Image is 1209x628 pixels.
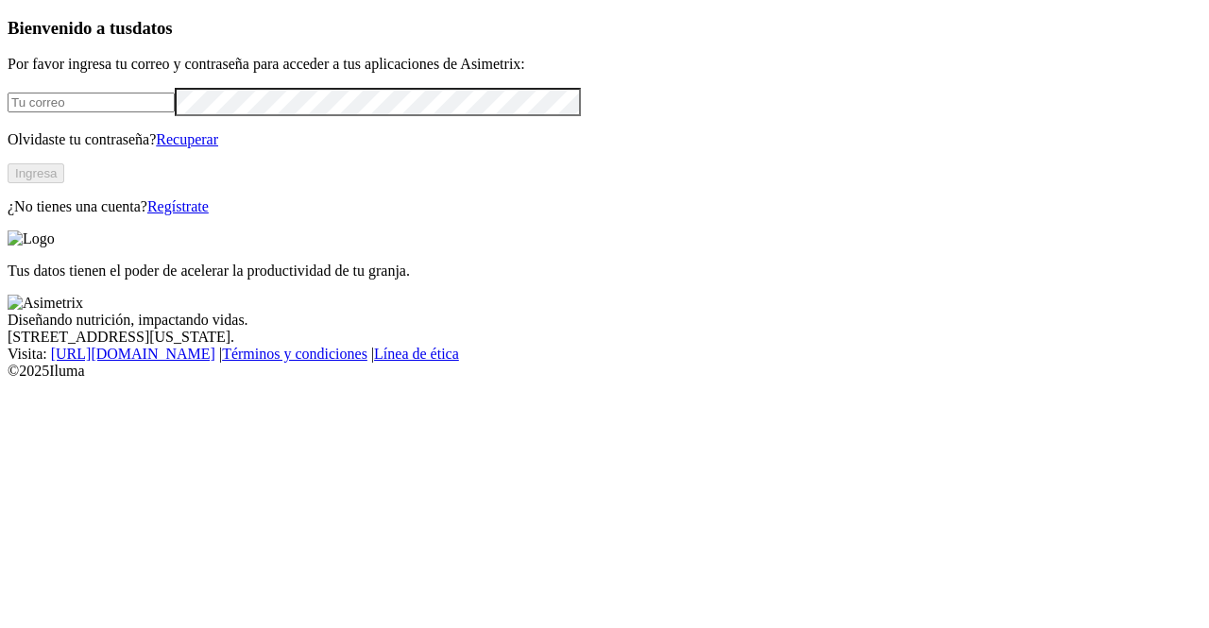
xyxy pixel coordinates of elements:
[8,56,1201,73] p: Por favor ingresa tu correo y contraseña para acceder a tus aplicaciones de Asimetrix:
[374,346,459,362] a: Línea de ética
[8,312,1201,329] div: Diseñando nutrición, impactando vidas.
[51,346,215,362] a: [URL][DOMAIN_NAME]
[156,131,218,147] a: Recuperar
[8,163,64,183] button: Ingresa
[8,198,1201,215] p: ¿No tienes una cuenta?
[147,198,209,214] a: Regístrate
[222,346,367,362] a: Términos y condiciones
[8,363,1201,380] div: © 2025 Iluma
[132,18,173,38] span: datos
[8,346,1201,363] div: Visita : | |
[8,295,83,312] img: Asimetrix
[8,131,1201,148] p: Olvidaste tu contraseña?
[8,18,1201,39] h3: Bienvenido a tus
[8,230,55,247] img: Logo
[8,329,1201,346] div: [STREET_ADDRESS][US_STATE].
[8,93,175,112] input: Tu correo
[8,263,1201,280] p: Tus datos tienen el poder de acelerar la productividad de tu granja.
